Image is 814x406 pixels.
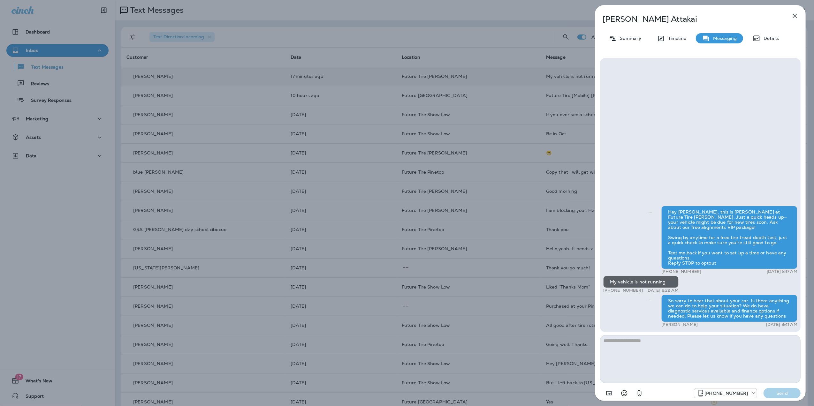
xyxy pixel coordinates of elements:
p: [DATE] 8:22 AM [646,288,679,293]
p: [PERSON_NAME] Attakai [603,15,777,24]
p: [DATE] 8:17 AM [767,269,797,274]
p: [PHONE_NUMBER] [704,391,748,396]
p: [PHONE_NUMBER] [603,288,643,293]
div: My vehicle is not running [603,276,679,288]
p: Details [760,36,779,41]
p: Summary [617,36,641,41]
span: Sent [649,209,652,214]
p: [PHONE_NUMBER] [661,269,701,274]
span: Sent [649,297,652,303]
p: Messaging [710,36,737,41]
button: Add in a premade template [603,387,615,400]
button: Select an emoji [618,387,631,400]
p: [PERSON_NAME] [661,322,698,327]
div: Hey [PERSON_NAME], this is [PERSON_NAME] at Future Tire [PERSON_NAME]. Just a quick heads up—your... [661,206,797,269]
div: +1 (928) 232-1970 [694,389,757,397]
p: Timeline [665,36,686,41]
div: So sorry to hear that about your car. Is there anything we can do to help your situation? We do h... [661,295,797,322]
p: [DATE] 8:41 AM [766,322,797,327]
